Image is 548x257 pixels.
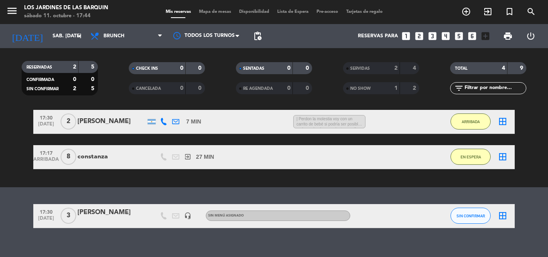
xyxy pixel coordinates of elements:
[313,10,342,14] span: Pre-acceso
[464,84,526,93] input: Filtrar por nombre...
[61,113,76,130] span: 2
[394,85,398,91] strong: 1
[358,33,398,39] span: Reservas para
[306,85,311,91] strong: 0
[461,7,471,16] i: add_circle_outline
[519,24,542,48] div: LOG OUT
[454,83,464,93] i: filter_list
[196,152,214,162] span: 27 MIN
[36,148,56,157] span: 17:17
[293,115,365,129] span: | Perdon la molestia voy con un carrito de bebé si podría ser posible un lugar donde no moleste a...
[287,65,290,71] strong: 0
[184,212,191,219] i: headset_mic
[77,152,146,162] div: constanza
[306,65,311,71] strong: 0
[455,67,467,71] span: TOTAL
[77,116,146,127] div: [PERSON_NAME]
[91,77,96,82] strong: 0
[413,85,418,91] strong: 2
[498,152,507,162] i: border_all
[454,31,464,41] i: looks_5
[287,85,290,91] strong: 0
[73,77,76,82] strong: 0
[208,214,244,217] span: Sin menú asignado
[26,78,54,82] span: CONFIRMADA
[427,31,438,41] i: looks_3
[6,27,49,45] i: [DATE]
[451,149,491,165] button: EN ESPERA
[136,87,161,91] span: CANCELADA
[198,65,203,71] strong: 0
[6,5,18,17] i: menu
[198,85,203,91] strong: 0
[180,65,183,71] strong: 0
[91,64,96,70] strong: 5
[36,157,56,166] span: ARRIBADA
[26,87,59,91] span: SIN CONFIRMAR
[24,12,108,20] div: sábado 11. octubre - 17:44
[526,7,536,16] i: search
[451,113,491,130] button: ARRIBADA
[505,7,514,16] i: turned_in_not
[467,31,477,41] i: looks_6
[480,31,491,41] i: add_box
[75,31,84,41] i: arrow_drop_down
[253,31,262,41] span: pending_actions
[73,86,76,91] strong: 2
[394,65,398,71] strong: 2
[136,67,158,71] span: CHECK INS
[61,149,76,165] span: 8
[350,87,371,91] span: NO SHOW
[526,31,536,41] i: power_settings_new
[457,214,485,218] span: SIN CONFIRMAR
[36,113,56,122] span: 17:30
[24,4,108,12] div: Los jardines de las barquin
[503,31,513,41] span: print
[61,208,76,224] span: 3
[36,216,56,225] span: [DATE]
[498,211,507,221] i: border_all
[91,86,96,91] strong: 5
[401,31,411,41] i: looks_one
[104,33,124,39] span: Brunch
[243,67,264,71] span: SENTADAS
[26,65,52,69] span: RESERVADAS
[36,207,56,216] span: 17:30
[342,10,387,14] span: Tarjetas de regalo
[195,10,235,14] span: Mapa de mesas
[180,85,183,91] strong: 0
[498,117,507,126] i: border_all
[440,31,451,41] i: looks_4
[462,119,480,124] span: ARRIBADA
[520,65,525,71] strong: 9
[483,7,493,16] i: exit_to_app
[36,121,56,131] span: [DATE]
[461,155,481,159] span: EN ESPERA
[184,153,191,160] i: exit_to_app
[73,64,76,70] strong: 2
[162,10,195,14] span: Mis reservas
[6,5,18,20] button: menu
[350,67,370,71] span: SERVIDAS
[243,87,273,91] span: RE AGENDADA
[451,208,491,224] button: SIN CONFIRMAR
[186,117,201,126] span: 7 MIN
[235,10,273,14] span: Disponibilidad
[414,31,424,41] i: looks_two
[502,65,505,71] strong: 4
[413,65,418,71] strong: 4
[273,10,313,14] span: Lista de Espera
[77,207,146,218] div: [PERSON_NAME]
